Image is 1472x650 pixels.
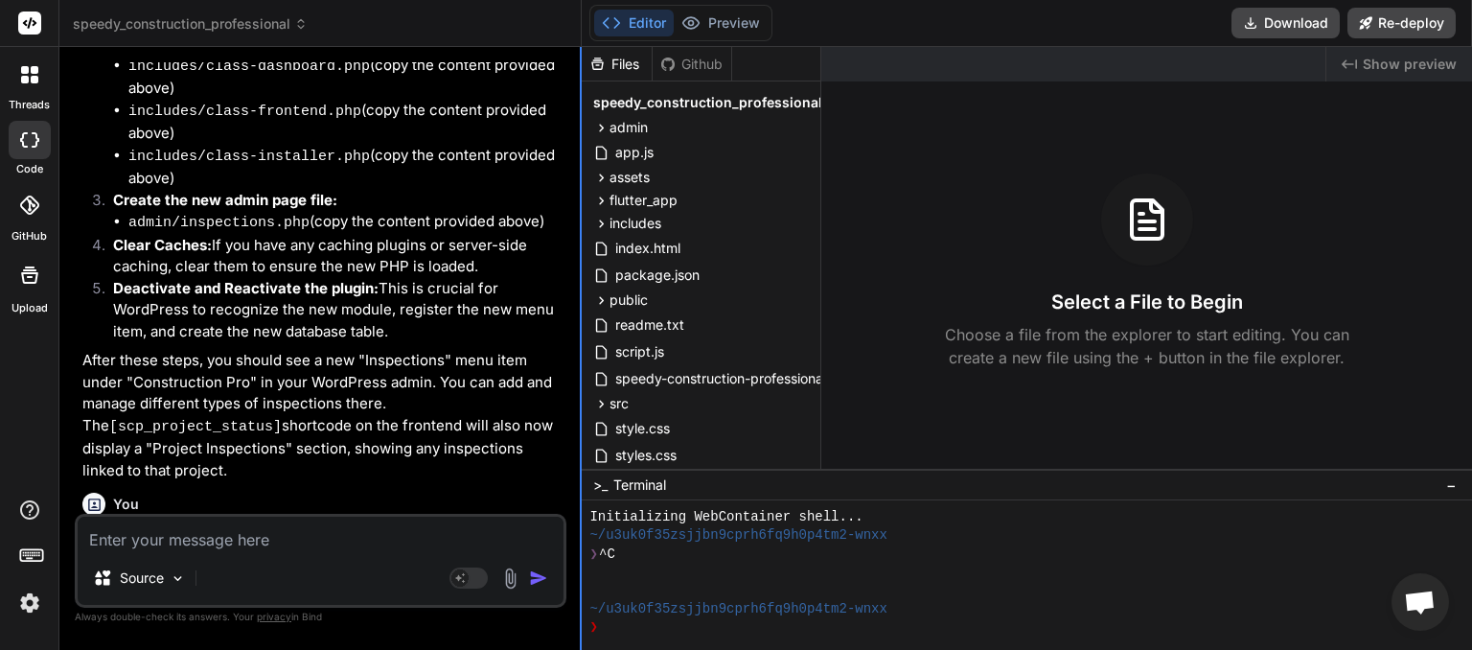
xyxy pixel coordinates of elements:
[609,191,678,210] span: flutter_app
[113,495,139,514] h6: You
[170,570,186,587] img: Pick Models
[73,14,308,34] span: speedy_construction_professional
[653,55,731,74] div: Github
[128,100,563,145] li: (copy the content provided above)
[589,618,599,637] span: ❯
[13,587,46,619] img: settings
[11,300,48,316] label: Upload
[589,508,862,526] span: Initializing WebContainer shell...
[609,214,661,233] span: includes
[613,476,666,495] span: Terminal
[1051,289,1243,315] h3: Select a File to Begin
[589,600,886,618] span: ~/u3uk0f35zsjjbn9cprh6fq9h0p4tm2-wnxx
[613,417,672,440] span: style.css
[613,367,857,390] span: speedy-construction-professional.php
[1347,8,1456,38] button: Re-deploy
[128,104,361,120] code: includes/class-frontend.php
[128,145,563,190] li: (copy the content provided above)
[529,569,548,588] img: icon
[1442,470,1460,500] button: −
[674,10,768,36] button: Preview
[589,526,886,545] span: ~/u3uk0f35zsjjbn9cprh6fq9h0p4tm2-wnxx
[16,161,43,177] label: code
[128,58,370,75] code: includes/class-dashboard.php
[609,290,648,310] span: public
[113,236,212,254] strong: Clear Caches:
[98,278,563,343] li: This is crucial for WordPress to recognize the new module, register the new menu item, and create...
[128,55,563,100] li: (copy the content provided above)
[82,350,563,481] p: After these steps, you should see a new "Inspections" menu item under "Construction Pro" in your ...
[613,340,666,363] span: script.js
[613,444,678,467] span: styles.css
[113,279,379,297] strong: Deactivate and Reactivate the plugin:
[9,97,50,113] label: threads
[11,228,47,244] label: GitHub
[120,569,164,588] p: Source
[1446,476,1457,495] span: −
[582,55,652,74] div: Files
[609,168,650,187] span: assets
[1231,8,1340,38] button: Download
[75,608,566,626] p: Always double-check its answers. Your in Bind
[499,568,521,590] img: attachment
[613,141,655,164] span: app.js
[593,476,608,495] span: >_
[1363,55,1457,74] span: Show preview
[609,118,648,137] span: admin
[593,93,822,112] span: speedy_construction_professional
[128,215,310,231] code: admin/inspections.php
[128,211,563,235] li: (copy the content provided above)
[589,546,599,564] span: ❯
[609,394,629,413] span: src
[1391,573,1449,631] a: Open chat
[932,323,1362,369] p: Choose a file from the explorer to start editing. You can create a new file using the + button in...
[113,191,337,209] strong: Create the new admin page file:
[98,235,563,278] li: If you have any caching plugins or server-side caching, clear them to ensure the new PHP is loaded.
[257,611,291,622] span: privacy
[599,546,615,564] span: ^C
[613,237,682,260] span: index.html
[128,149,370,165] code: includes/class-installer.php
[613,264,701,287] span: package.json
[109,419,282,435] code: [scp_project_status]
[613,313,686,337] span: readme.txt
[594,10,674,36] button: Editor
